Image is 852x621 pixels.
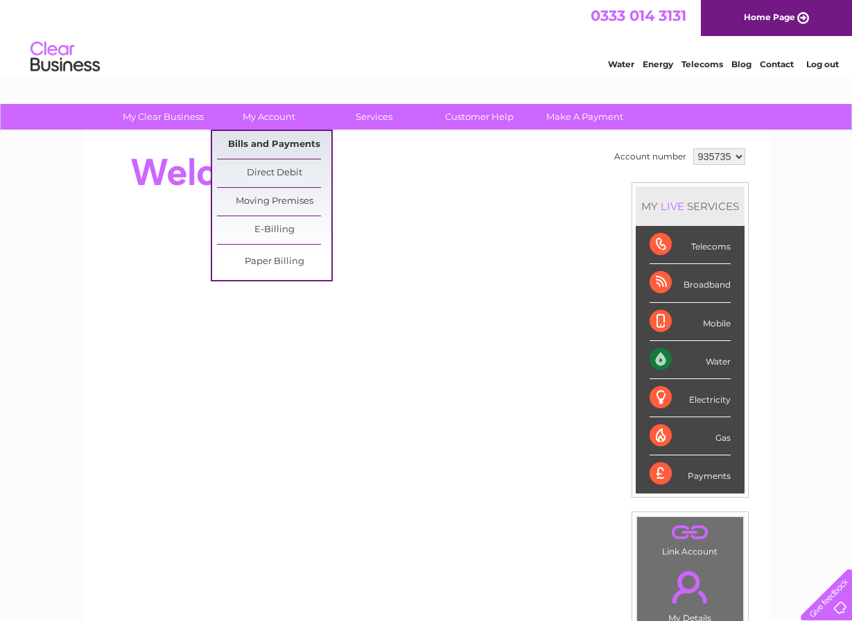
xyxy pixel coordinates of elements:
[211,104,326,130] a: My Account
[643,59,673,69] a: Energy
[217,159,331,187] a: Direct Debit
[658,200,687,213] div: LIVE
[760,59,794,69] a: Contact
[636,516,744,560] td: Link Account
[217,248,331,276] a: Paper Billing
[650,303,731,341] div: Mobile
[591,7,686,24] a: 0333 014 3131
[636,186,745,226] div: MY SERVICES
[422,104,537,130] a: Customer Help
[650,455,731,493] div: Payments
[217,216,331,244] a: E-Billing
[650,264,731,302] div: Broadband
[650,417,731,455] div: Gas
[731,59,751,69] a: Blog
[608,59,634,69] a: Water
[611,145,690,168] td: Account number
[650,341,731,379] div: Water
[650,226,731,264] div: Telecoms
[217,131,331,159] a: Bills and Payments
[317,104,431,130] a: Services
[30,36,101,78] img: logo.png
[681,59,723,69] a: Telecoms
[99,8,754,67] div: Clear Business is a trading name of Verastar Limited (registered in [GEOGRAPHIC_DATA] No. 3667643...
[650,379,731,417] div: Electricity
[806,59,839,69] a: Log out
[217,188,331,216] a: Moving Premises
[641,563,740,611] a: .
[528,104,642,130] a: Make A Payment
[641,521,740,545] a: .
[106,104,220,130] a: My Clear Business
